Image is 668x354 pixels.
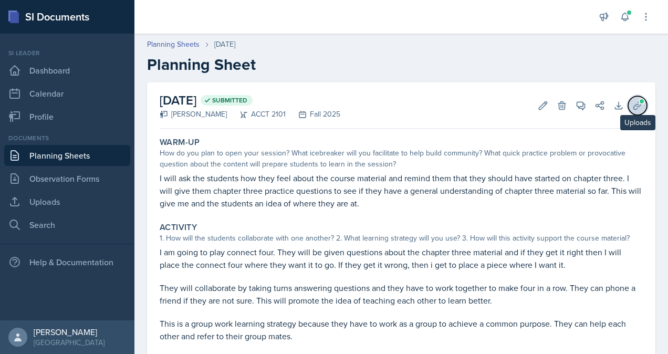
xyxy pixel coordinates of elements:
div: [PERSON_NAME] [160,109,227,120]
a: Planning Sheets [147,39,200,50]
div: 1. How will the students collaborate with one another? 2. What learning strategy will you use? 3.... [160,233,643,244]
a: Dashboard [4,60,130,81]
div: [DATE] [214,39,235,50]
div: [GEOGRAPHIC_DATA] [34,337,105,348]
label: Activity [160,222,197,233]
div: Si leader [4,48,130,58]
label: Warm-Up [160,137,200,148]
p: I will ask the students how they feel about the course material and remind them that they should ... [160,172,643,210]
a: Uploads [4,191,130,212]
h2: [DATE] [160,91,340,110]
a: Planning Sheets [4,145,130,166]
p: I am going to play connect four. They will be given questions about the chapter three material an... [160,246,643,271]
button: Uploads [628,96,647,115]
div: Help & Documentation [4,252,130,273]
a: Profile [4,106,130,127]
span: Submitted [212,96,247,105]
a: Calendar [4,83,130,104]
div: Fall 2025 [286,109,340,120]
div: Documents [4,133,130,143]
p: They will collaborate by taking turns answering questions and they have to work together to make ... [160,282,643,307]
a: Observation Forms [4,168,130,189]
a: Search [4,214,130,235]
p: This is a group work learning strategy because they have to work as a group to achieve a common p... [160,317,643,342]
div: How do you plan to open your session? What icebreaker will you facilitate to help build community... [160,148,643,170]
h2: Planning Sheet [147,55,655,74]
div: ACCT 2101 [227,109,286,120]
div: [PERSON_NAME] [34,327,105,337]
